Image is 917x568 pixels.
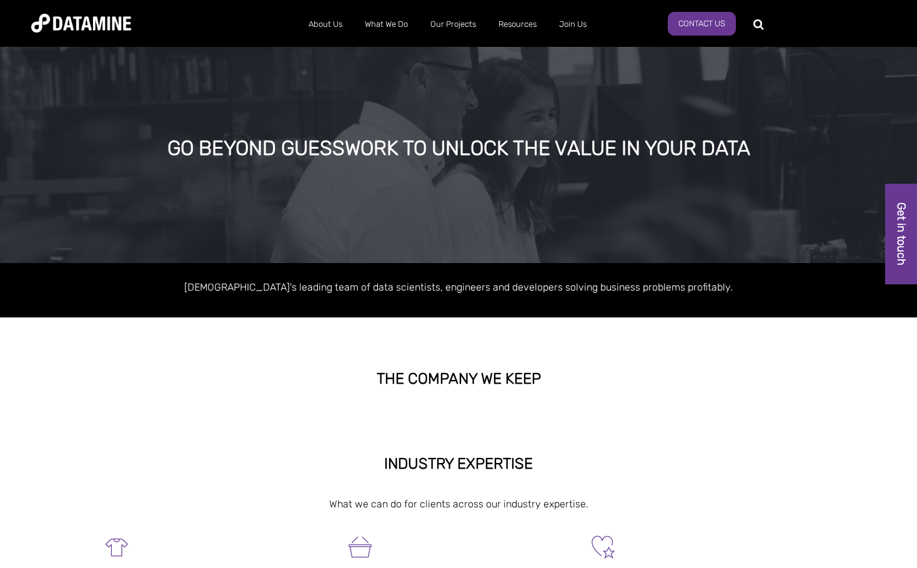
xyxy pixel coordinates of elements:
p: [DEMOGRAPHIC_DATA]'s leading team of data scientists, engineers and developers solving business p... [102,279,815,296]
a: About Us [297,8,354,41]
div: GO BEYOND GUESSWORK TO UNLOCK THE VALUE IN YOUR DATA [107,137,809,160]
a: Join Us [548,8,598,41]
a: Resources [487,8,548,41]
a: Get in touch [885,184,917,284]
a: What We Do [354,8,419,41]
span: What we can do for clients across our industry expertise. [329,498,588,510]
img: Not For Profit [589,533,617,561]
strong: INDUSTRY EXPERTISE [384,455,533,472]
a: Contact Us [668,12,736,36]
img: Datamine [31,14,131,32]
img: FMCG [346,533,374,561]
a: Our Projects [419,8,487,41]
strong: THE COMPANY WE KEEP [377,370,541,387]
img: Retail-1 [102,533,131,561]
